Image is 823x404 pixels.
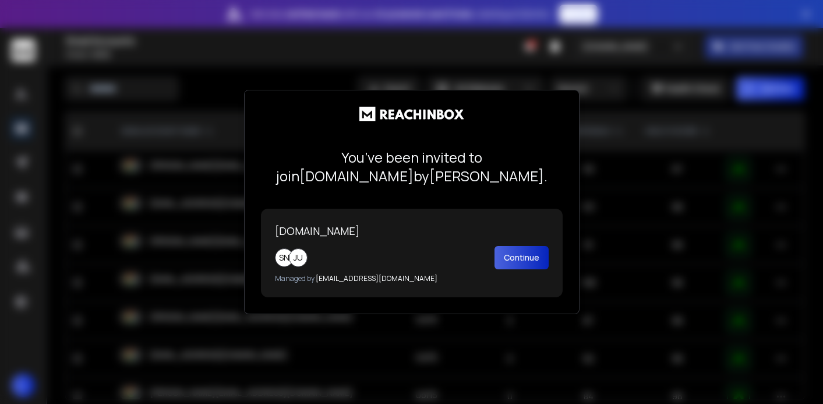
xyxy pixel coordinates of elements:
div: SN [275,248,294,267]
p: [EMAIL_ADDRESS][DOMAIN_NAME] [275,274,549,283]
span: Managed by [275,273,315,283]
p: You’ve been invited to join [DOMAIN_NAME] by [PERSON_NAME] . [261,148,563,185]
p: [DOMAIN_NAME] [275,223,549,239]
button: Continue [494,246,549,269]
div: JU [289,248,308,267]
